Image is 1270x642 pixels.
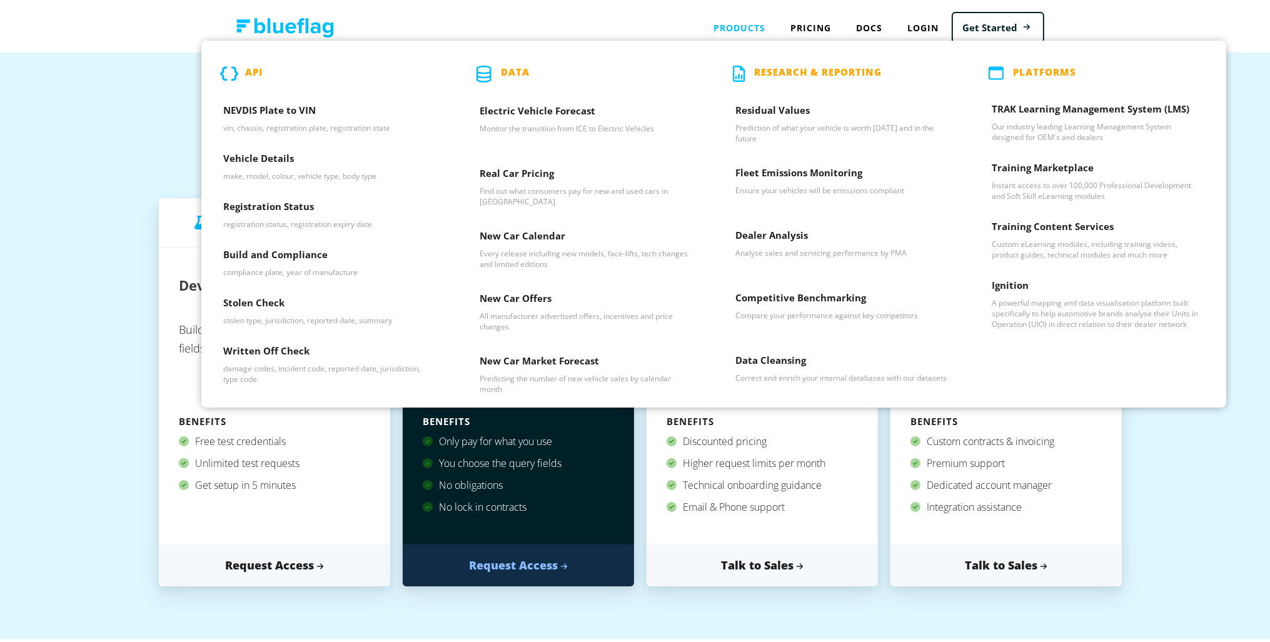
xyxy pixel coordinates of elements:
[736,370,949,381] p: Correct and enrich your internal databases with our datasets
[736,289,949,308] h3: Competitive Benchmarking
[458,343,714,405] a: New Car Market Forecast - Predicting the number of new vehicle sales by calendar month
[458,155,714,218] a: Real Car Pricing - Find out what consumers pay for new and used cars in Australia
[201,140,458,188] a: Vehicle Details - make, model, colour, vehicle type, body type
[736,351,949,370] h3: Data Cleansing
[223,120,436,131] p: vin, chassis, registration plate, registration state
[755,63,882,80] p: Research & Reporting
[844,13,895,38] a: Docs
[736,101,949,120] h3: Residual Values
[223,342,436,361] h3: Written Off Check
[714,342,970,404] a: Data Cleansing - Correct and enrich your internal databases with our datasets
[667,428,858,450] div: Discounted pricing
[736,226,949,245] h3: Dealer Analysis
[223,361,436,382] p: damage codes, incident code, reported date, jurisdiction, type code
[179,313,370,409] p: Build and test using any of our data fields.
[992,100,1204,119] h3: TRAK Learning Management System (LMS)
[714,154,970,217] a: Fleet Emissions Monitoring - Ensure your vehicles will be emissions compliant
[201,236,458,284] a: Build and Compliance - compliance plate, year of manufacture
[201,284,458,333] a: Stolen Check - stolen type, jurisdiction, reported date, summary
[480,371,692,392] p: Predicting the number of new vehicle sales by calendar month
[179,266,312,300] h2: Developer Sandbox
[714,279,970,342] a: Competitive Benchmarking - Compare your performance against key competitors
[779,13,844,38] a: Pricing
[480,164,692,183] h3: Real Car Pricing
[736,120,949,141] p: Prediction of what your vehicle is worth [DATE] and in the future
[480,308,692,329] p: All manufacturer advertised offers, incentives and price changes
[223,168,436,179] p: make, model, colour, vehicle type, body type
[179,428,370,450] div: Free test credentials
[223,101,436,120] h3: NEVDIS Plate to VIN
[159,542,390,584] a: Request Access
[1013,63,1076,78] p: PLATFORMS
[245,63,263,80] p: API
[480,102,692,121] h3: Electric Vehicle Forecast
[223,216,436,227] p: registration status, registration expiry date
[992,218,1204,236] h3: Training Content Services
[480,289,692,308] h3: New Car Offers
[223,198,436,216] h3: Registration Status
[992,119,1204,140] p: Our industry leading Learning Management System designed for OEM's and dealers
[423,494,614,516] div: No lock in contracts
[458,218,714,280] a: New Car Calendar - Every release including new models, face-lifts, tech changes and limited editions
[970,91,1226,149] a: TRAK Learning Management System (LMS) - Our industry leading Learning Management System designed ...
[952,9,1044,41] a: Get Started
[667,472,858,494] div: Technical onboarding guidance
[970,149,1226,208] a: Training Marketplace - Instant access to over 100,000 Professional Development and Soft Skill eLe...
[223,149,436,168] h3: Vehicle Details
[736,183,949,193] p: Ensure your vehicles will be emissions compliant
[423,450,614,472] div: You choose the query fields
[992,236,1204,258] p: Custom eLearning modules, including training videos, product guides, technical modules and much more
[992,276,1204,295] h3: Ignition
[992,178,1204,199] p: Instant access to over 100,000 Professional Development and Soft Skill eLearning modules
[910,428,1102,450] div: Custom contracts & invoicing
[910,450,1102,472] div: Premium support
[223,313,436,323] p: stolen type, jurisdiction, reported date, summary
[667,494,858,516] div: Email & Phone support
[201,188,458,236] a: Registration Status - registration status, registration expiry date
[970,267,1226,336] a: Ignition - A powerful mapping and data visualisation platform built specifically to help automoti...
[501,63,530,80] p: Data
[910,494,1102,516] div: Integration assistance
[736,164,949,183] h3: Fleet Emissions Monitoring
[895,13,952,38] a: Login to Blue Flag application
[458,280,714,343] a: New Car Offers - All manufacturer advertised offers, incentives and price changes
[992,159,1204,178] h3: Training Marketplace
[223,264,436,275] p: compliance plate, year of manufacture
[223,246,436,264] h3: Build and Compliance
[890,542,1122,584] a: Talk to Sales
[423,472,614,494] div: No obligations
[201,92,458,140] a: NEVDIS Plate to VIN - vin, chassis, registration plate, registration state
[480,183,692,204] p: Find out what consumers pay for new and used cars in [GEOGRAPHIC_DATA]
[423,428,614,450] div: Only pay for what you use
[736,245,949,256] p: Analyse sales and servicing performance by PMA
[179,472,370,494] div: Get setup in 5 minutes
[714,92,970,154] a: Residual Values - Prediction of what your vehicle is worth today and in the future
[910,472,1102,494] div: Dedicated account manager
[403,542,634,584] a: Request Access
[480,352,692,371] h3: New Car Market Forecast
[223,294,436,313] h3: Stolen Check
[458,93,714,155] a: Electric Vehicle Forecast - Monitor the transition from ICE to Electric Vehicles
[179,450,370,472] div: Unlimited test requests
[201,333,458,391] a: Written Off Check - damage codes, incident code, reported date, jurisdiction, type code
[736,308,949,318] p: Compare your performance against key competitors
[236,16,334,35] img: Blue Flag logo
[667,450,858,472] div: Higher request limits per month
[970,208,1226,267] a: Training Content Services - Custom eLearning modules, including training videos, product guides, ...
[647,542,878,584] a: Talk to Sales
[13,90,1268,140] h1: Choose a plan that works for you.
[714,217,970,279] a: Dealer Analysis - Analyse sales and servicing performance by PMA
[480,121,692,131] p: Monitor the transition from ICE to Electric Vehicles
[992,295,1204,327] p: A powerful mapping and data visualisation platform built specifically to help automotive brands a...
[702,13,779,38] div: Products
[480,227,692,246] h3: New Car Calendar
[480,246,692,267] p: Every release including new models, face-lifts, tech changes and limited editions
